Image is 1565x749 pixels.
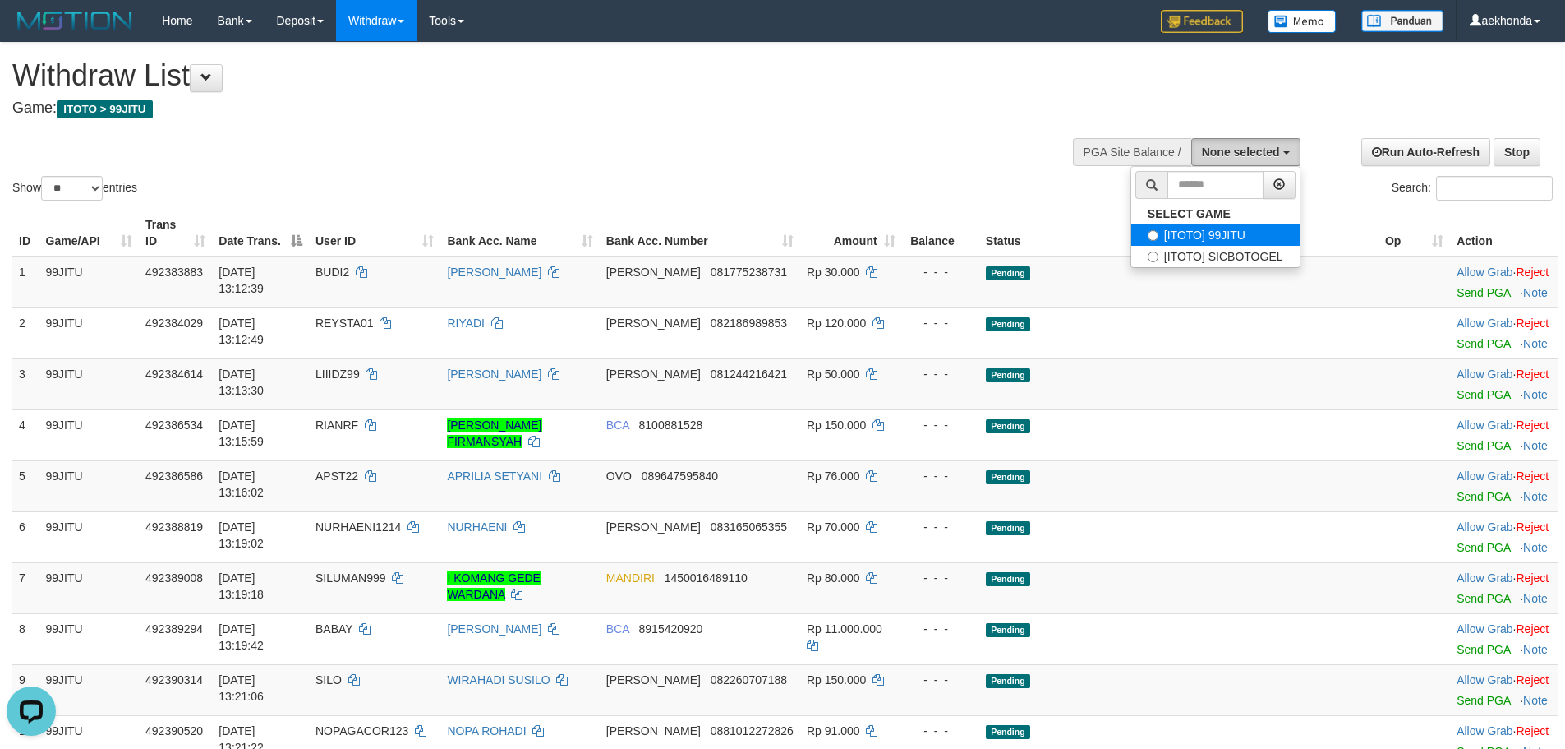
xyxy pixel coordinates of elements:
label: [ITOTO] SICBOTOGEL [1131,246,1300,267]
div: - - - [909,468,973,484]
span: [DATE] 13:19:02 [219,520,264,550]
div: - - - [909,366,973,382]
input: Search: [1436,176,1553,201]
span: Copy 083165065355 to clipboard [711,520,787,534]
a: Reject [1517,724,1549,737]
a: Reject [1517,368,1549,381]
span: Pending [986,725,1030,739]
span: Rp 70.000 [807,520,860,534]
select: Showentries [41,176,103,201]
a: Note [1523,490,1548,503]
span: BCA [606,418,629,432]
th: Balance [902,210,979,257]
th: ID [12,210,39,257]
span: BABAY [315,622,352,636]
span: 492390314 [145,673,203,687]
a: Send PGA [1457,286,1510,299]
a: Allow Grab [1457,571,1512,585]
span: SILUMAN999 [315,571,386,585]
td: 99JITU [39,613,140,664]
a: [PERSON_NAME] FIRMANSYAH [447,418,541,448]
a: Send PGA [1457,439,1510,452]
span: Pending [986,521,1030,535]
label: [ITOTO] 99JITU [1131,224,1300,246]
span: Pending [986,317,1030,331]
a: WIRAHADI SUSILO [447,673,550,687]
span: Rp 80.000 [807,571,860,585]
td: 9 [12,664,39,715]
span: Copy 082186989853 to clipboard [711,317,787,330]
div: PGA Site Balance / [1073,138,1191,166]
label: Search: [1392,176,1553,201]
a: Allow Grab [1457,673,1512,687]
th: Status [979,210,1379,257]
span: [DATE] 13:19:42 [219,622,264,652]
td: · [1450,460,1558,511]
a: Allow Grab [1457,724,1512,737]
div: - - - [909,417,973,433]
span: Rp 120.000 [807,317,866,330]
label: Show entries [12,176,137,201]
span: · [1457,317,1516,330]
a: Reject [1517,571,1549,585]
a: Send PGA [1457,541,1510,554]
a: Reject [1517,673,1549,687]
span: [DATE] 13:12:39 [219,266,264,295]
span: 492386534 [145,418,203,432]
td: 99JITU [39,358,140,409]
span: Rp 30.000 [807,266,860,279]
div: - - - [909,519,973,535]
td: 1 [12,257,39,308]
a: I KOMANG GEDE WARDANA [447,571,541,601]
td: 6 [12,511,39,562]
a: Send PGA [1457,337,1510,350]
button: Open LiveChat chat widget [7,7,56,56]
td: 3 [12,358,39,409]
span: · [1457,622,1516,636]
th: Amount: activate to sort column ascending [800,210,902,257]
span: [PERSON_NAME] [606,368,701,381]
input: [ITOTO] 99JITU [1148,230,1158,241]
span: ITOTO > 99JITU [57,100,153,118]
a: Reject [1517,317,1549,330]
td: · [1450,511,1558,562]
img: MOTION_logo.png [12,8,137,33]
span: Rp 11.000.000 [807,622,882,636]
span: · [1457,469,1516,483]
a: SELECT GAME [1131,203,1300,224]
a: Allow Grab [1457,622,1512,636]
span: Pending [986,368,1030,382]
h1: Withdraw List [12,59,1027,92]
td: 99JITU [39,257,140,308]
div: - - - [909,621,973,637]
th: User ID: activate to sort column ascending [309,210,440,257]
span: Rp 50.000 [807,368,860,381]
a: Allow Grab [1457,469,1512,483]
span: [PERSON_NAME] [606,673,701,687]
span: Copy 089647595840 to clipboard [642,469,718,483]
td: 4 [12,409,39,460]
div: - - - [909,723,973,739]
span: 492390520 [145,724,203,737]
a: Note [1523,337,1548,350]
span: NURHAENI1214 [315,520,401,534]
span: 492389008 [145,571,203,585]
th: Bank Acc. Number: activate to sort column ascending [600,210,800,257]
td: 7 [12,562,39,613]
a: Send PGA [1457,388,1510,401]
span: None selected [1202,146,1280,159]
img: panduan.png [1361,10,1443,32]
span: [DATE] 13:12:49 [219,317,264,346]
div: - - - [909,672,973,688]
a: Reject [1517,520,1549,534]
span: Rp 150.000 [807,418,866,432]
span: · [1457,673,1516,687]
span: APST22 [315,469,358,483]
a: NURHAENI [447,520,507,534]
span: RIANRF [315,418,358,432]
a: Allow Grab [1457,520,1512,534]
a: Send PGA [1457,694,1510,707]
span: [PERSON_NAME] [606,724,701,737]
span: 492383883 [145,266,203,279]
a: Reject [1517,418,1549,432]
